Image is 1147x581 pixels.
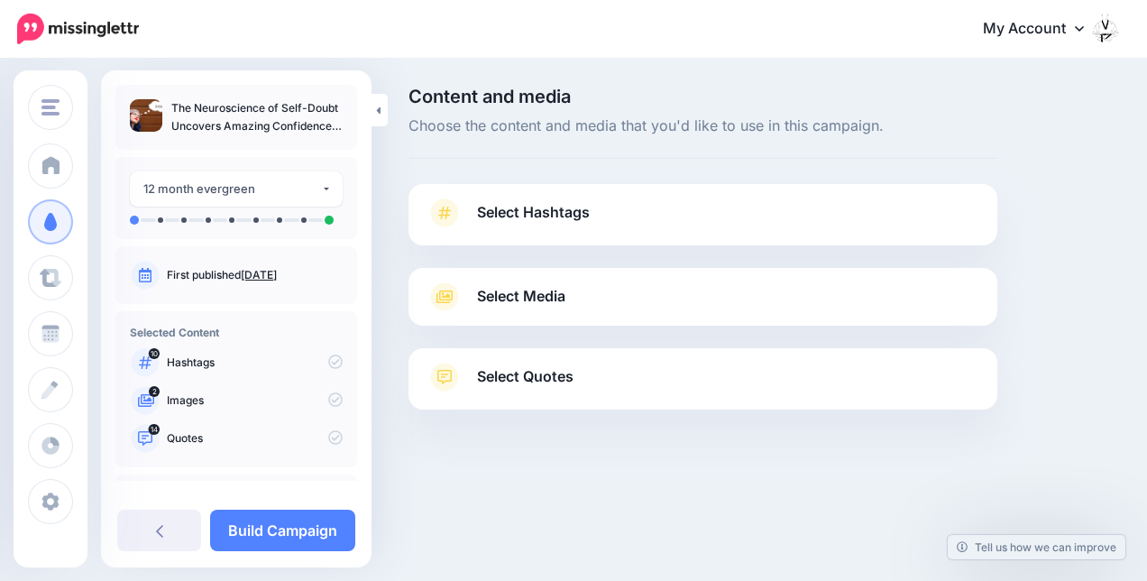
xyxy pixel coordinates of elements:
span: Select Hashtags [477,200,590,225]
span: Select Quotes [477,364,573,389]
a: Select Hashtags [427,198,979,245]
a: Select Media [427,282,979,311]
span: 10 [149,348,160,359]
a: Tell us how we can improve [948,535,1125,559]
img: menu.png [41,99,60,115]
a: [DATE] [241,268,277,281]
img: Missinglettr [17,14,139,44]
span: Choose the content and media that you'd like to use in this campaign. [408,115,997,138]
span: Content and media [408,88,997,106]
div: 12 month evergreen [143,179,321,199]
p: Hashtags [167,355,343,371]
img: 5f001df8f57007f21b08498d2639aadb_thumb.jpg [130,99,162,132]
p: First published [167,267,343,283]
a: Select Quotes [427,363,979,410]
button: 12 month evergreen [130,171,343,207]
p: Images [167,392,343,409]
a: My Account [965,7,1120,51]
p: The Neuroscience of Self-Doubt Uncovers Amazing Confidence Hacks [171,99,343,135]
span: 14 [149,424,161,435]
h4: Selected Content [130,326,343,339]
p: Quotes [167,430,343,447]
span: 2 [149,386,160,397]
span: Select Media [477,284,565,309]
